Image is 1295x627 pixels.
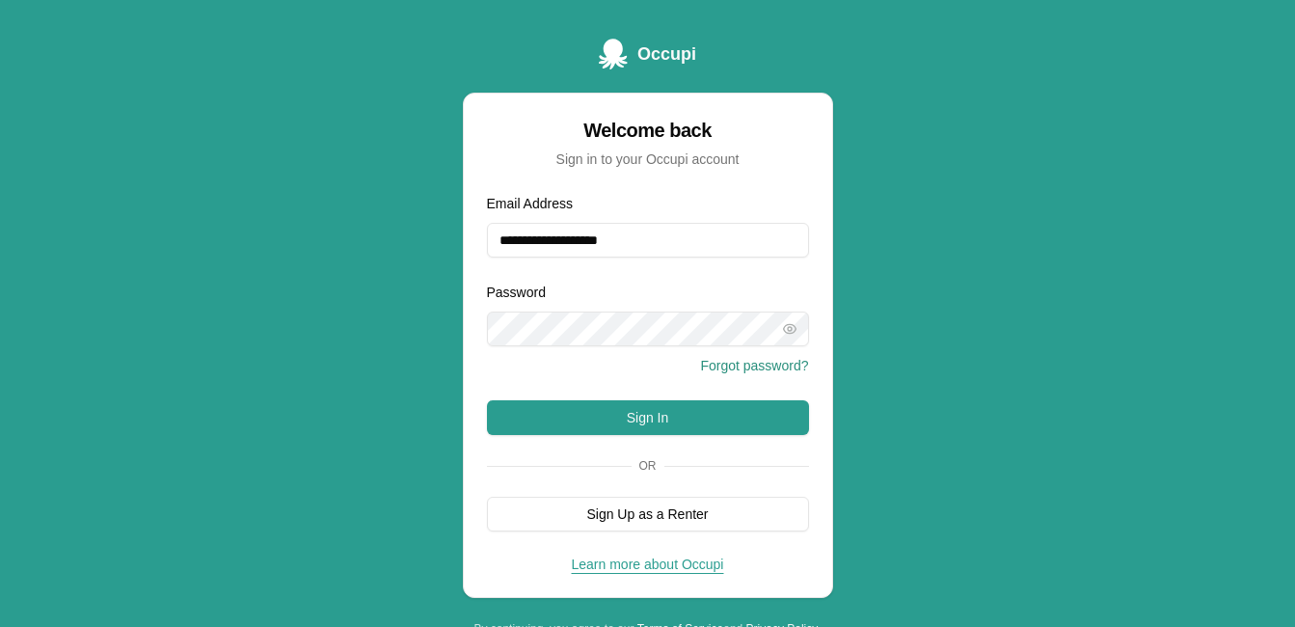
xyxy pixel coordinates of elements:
button: Sign Up as a Renter [487,497,809,532]
span: Or [632,458,664,474]
div: Sign in to your Occupi account [487,150,809,169]
div: Welcome back [487,117,809,144]
a: Occupi [599,39,696,69]
button: Sign In [487,400,809,435]
button: Forgot password? [700,356,808,375]
label: Email Address [487,196,573,211]
span: Occupi [637,41,696,68]
label: Password [487,285,546,300]
a: Learn more about Occupi [572,557,724,572]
